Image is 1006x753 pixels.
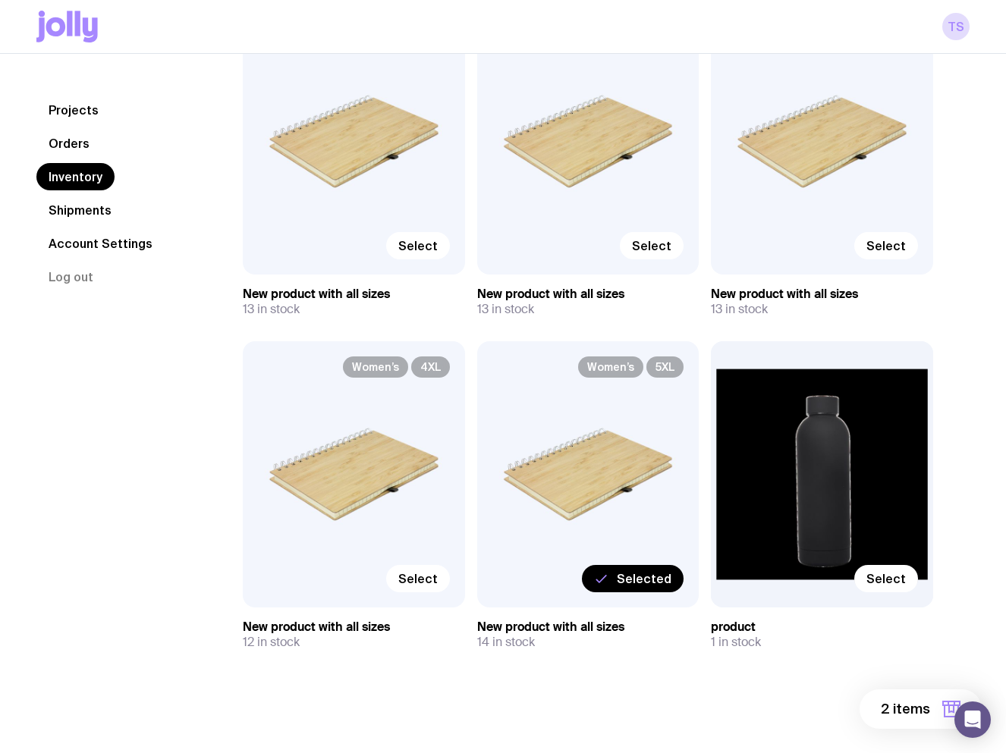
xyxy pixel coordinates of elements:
h3: product [711,620,933,635]
span: 5XL [646,356,684,378]
span: 1 in stock [711,635,761,650]
a: Account Settings [36,230,165,257]
button: Log out [36,263,105,290]
span: Select [866,571,906,586]
span: Select [398,571,438,586]
a: Shipments [36,196,124,224]
span: Select [632,238,671,253]
span: Select [398,238,438,253]
h3: New product with all sizes [711,287,933,302]
h3: New product with all sizes [477,287,699,302]
span: 13 in stock [243,302,300,317]
span: Select [866,238,906,253]
span: 4XL [411,356,450,378]
button: 2 items [860,689,982,729]
a: Projects [36,96,111,124]
a: TS [942,13,970,40]
h3: New product with all sizes [477,620,699,635]
span: 2 items [881,700,930,718]
div: Open Intercom Messenger [954,701,991,738]
span: Women’s [578,356,643,378]
span: 13 in stock [711,302,768,317]
a: Orders [36,130,102,157]
span: 13 in stock [477,302,534,317]
h3: New product with all sizes [243,620,465,635]
span: 12 in stock [243,635,300,650]
span: 14 in stock [477,635,535,650]
h3: New product with all sizes [243,287,465,302]
span: Selected [617,571,671,586]
span: Women’s [343,356,408,378]
a: Inventory [36,163,115,190]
